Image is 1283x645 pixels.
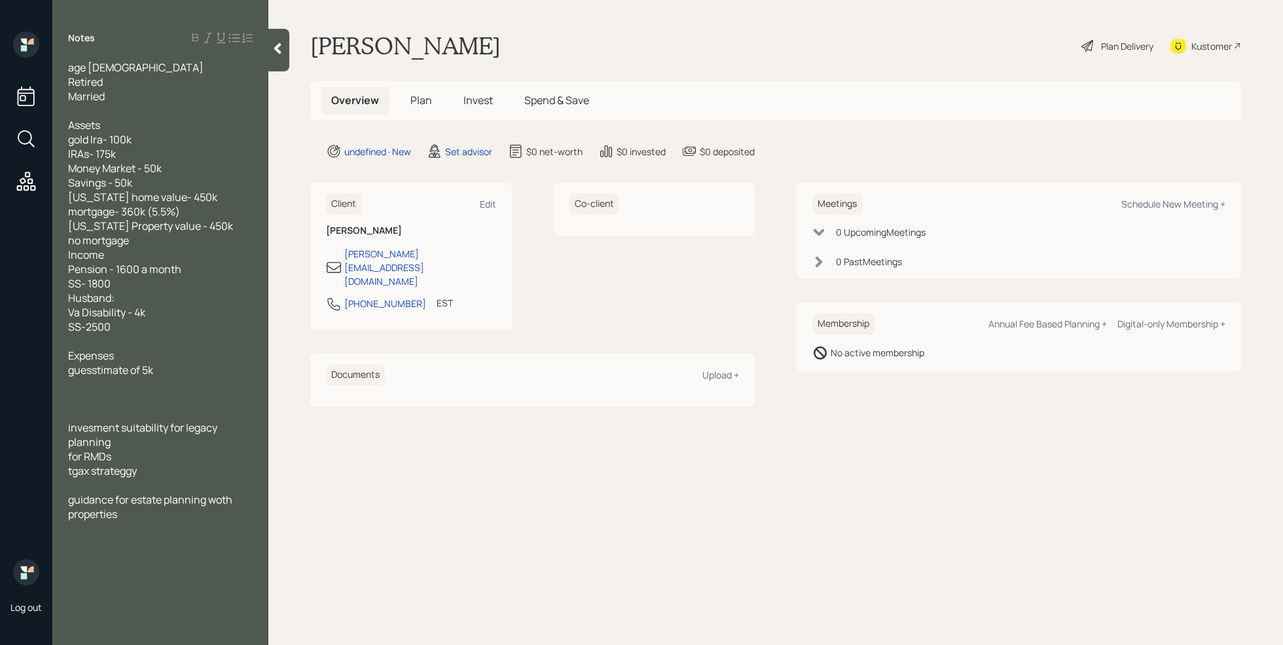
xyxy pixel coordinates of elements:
[68,248,104,262] span: Income
[988,318,1107,330] div: Annual Fee Based Planning +
[68,132,132,147] span: gold Ira- 100k
[831,346,924,359] div: No active membership
[445,145,492,158] div: Set advisor
[812,193,862,215] h6: Meetings
[463,93,493,107] span: Invest
[326,193,361,215] h6: Client
[68,161,162,175] span: Money Market - 50k
[524,93,589,107] span: Spend & Save
[836,255,902,268] div: 0 Past Meeting s
[68,60,204,75] span: age [DEMOGRAPHIC_DATA]
[437,296,453,310] div: EST
[68,492,234,521] span: guidance for estate planning woth properties
[68,464,137,478] span: tgax strateggy
[68,31,95,45] label: Notes
[326,364,385,386] h6: Documents
[68,420,219,449] span: invesment suitability for legacy planning
[68,449,111,464] span: for RMDs
[617,145,666,158] div: $0 invested
[1101,39,1153,53] div: Plan Delivery
[68,204,180,219] span: mortgage- 360k (5.5%)
[526,145,583,158] div: $0 net-worth
[326,225,496,236] h6: [PERSON_NAME]
[10,601,42,614] div: Log out
[68,320,111,334] span: SS-2500
[68,276,111,291] span: SS- 1800
[702,369,739,381] div: Upload +
[68,75,103,89] span: Retired
[836,225,926,239] div: 0 Upcoming Meeting s
[68,305,145,320] span: Va Disability - 4k
[68,219,233,233] span: [US_STATE] Property value - 450k
[68,118,100,132] span: Assets
[344,297,426,310] div: [PHONE_NUMBER]
[68,147,116,161] span: IRAs- 175k
[68,190,217,204] span: [US_STATE] home value- 450k
[410,93,432,107] span: Plan
[68,89,105,103] span: Married
[1117,318,1225,330] div: Digital-only Membership +
[13,559,39,585] img: retirable_logo.png
[480,198,496,210] div: Edit
[331,93,379,107] span: Overview
[310,31,501,60] h1: [PERSON_NAME]
[344,247,496,288] div: [PERSON_NAME][EMAIL_ADDRESS][DOMAIN_NAME]
[68,233,129,248] span: no mortgage
[68,363,153,377] span: guesstimate of 5k
[68,175,132,190] span: Savings - 50k
[700,145,755,158] div: $0 deposited
[1121,198,1225,210] div: Schedule New Meeting +
[68,348,114,363] span: Expenses
[812,313,875,335] h6: Membership
[569,193,619,215] h6: Co-client
[68,291,115,305] span: Husband:
[1191,39,1232,53] div: Kustomer
[344,145,411,158] div: undefined · New
[68,262,181,276] span: Pension - 1600 a month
